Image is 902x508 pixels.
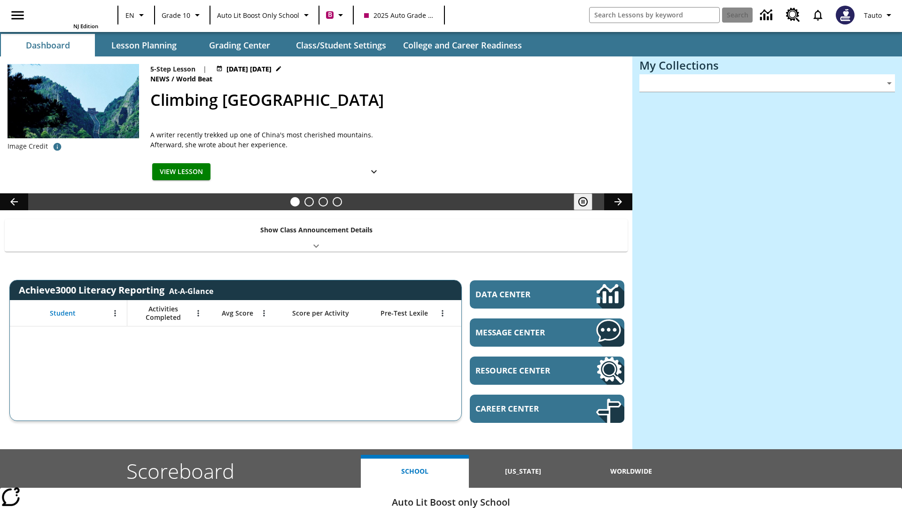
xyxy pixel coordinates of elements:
[574,193,602,210] div: Pause
[217,10,299,20] span: Auto Lit Boost only School
[475,289,564,300] span: Data Center
[260,225,373,235] p: Show Class Announcement Details
[396,34,529,56] button: College and Career Readiness
[860,7,898,24] button: Profile/Settings
[171,74,174,83] span: /
[754,2,780,28] a: Data Center
[162,10,190,20] span: Grade 10
[50,309,76,317] span: Student
[590,8,719,23] input: search field
[364,10,434,20] span: 2025 Auto Grade 10
[639,59,895,72] h3: My Collections
[381,309,428,317] span: Pre-Test Lexile
[475,403,568,414] span: Career Center
[365,163,383,181] button: Show Details
[37,3,98,30] div: Home
[176,74,214,84] span: World Beat
[292,309,349,317] span: Score per Activity
[158,7,207,24] button: Grade: Grade 10, Select a grade
[132,305,194,322] span: Activities Completed
[226,64,272,74] span: [DATE] [DATE]
[73,23,98,30] span: NJ Edition
[333,197,342,206] button: Slide 4 Career Lesson
[19,284,213,296] span: Achieve3000 Literacy Reporting
[8,64,139,138] img: 6000 stone steps to climb Mount Tai in Chinese countryside
[121,7,151,24] button: Language: EN, Select a language
[5,219,628,252] div: Show Class Announcement Details
[288,34,394,56] button: Class/Student Settings
[475,327,568,338] span: Message Center
[150,88,621,112] h2: Climbing Mount Tai
[213,7,316,24] button: School: Auto Lit Boost only School, Select your school
[222,309,253,317] span: Avg Score
[864,10,882,20] span: Tauto
[290,197,300,206] button: Slide 1 Climbing Mount Tai
[470,318,624,347] a: Message Center
[470,357,624,385] a: Resource Center, Will open in new tab
[150,64,195,74] p: 5-Step Lesson
[361,455,469,488] button: School
[125,10,134,20] span: EN
[577,455,685,488] button: Worldwide
[8,142,48,151] p: Image Credit
[780,2,806,28] a: Resource Center, Will open in new tab
[470,280,624,309] a: Data Center
[193,34,287,56] button: Grading Center
[191,306,205,320] button: Open Menu
[97,34,191,56] button: Lesson Planning
[203,64,207,74] span: |
[836,6,855,24] img: Avatar
[37,4,98,23] a: Home
[574,193,592,210] button: Pause
[48,138,67,155] button: Credit for photo and all related images: Public Domain/Charlie Fong
[4,1,31,29] button: Open side menu
[475,365,568,376] span: Resource Center
[108,306,122,320] button: Open Menu
[435,306,450,320] button: Open Menu
[830,3,860,27] button: Select a new avatar
[806,3,830,27] a: Notifications
[470,395,624,423] a: Career Center
[469,455,577,488] button: [US_STATE]
[328,9,332,21] span: B
[150,130,385,150] div: A writer recently trekked up one of China's most cherished mountains. Afterward, she wrote about ...
[169,284,213,296] div: At-A-Glance
[1,34,95,56] button: Dashboard
[322,7,350,24] button: Boost Class color is violet red. Change class color
[150,74,171,84] span: News
[152,163,210,181] button: View Lesson
[257,306,271,320] button: Open Menu
[304,197,314,206] button: Slide 2 Defining Our Government's Purpose
[319,197,328,206] button: Slide 3 Pre-release lesson
[214,64,284,74] button: Jul 22 - Jun 30 Choose Dates
[604,193,632,210] button: Lesson carousel, Next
